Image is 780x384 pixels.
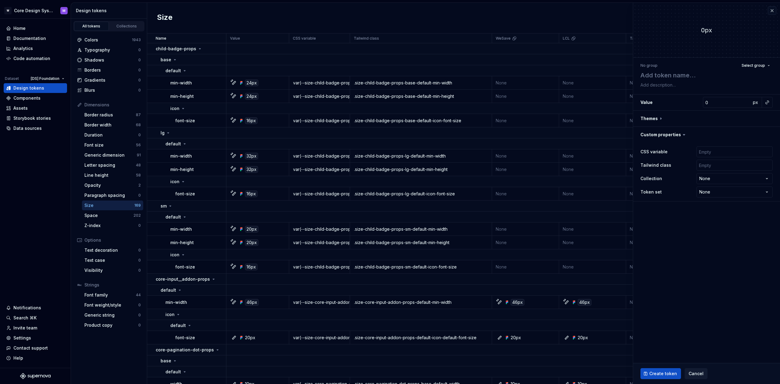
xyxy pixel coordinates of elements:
[84,292,136,298] div: Font family
[156,276,210,282] p: core-input__addon-props
[230,36,240,41] p: Value
[492,187,559,201] td: None
[165,299,187,305] p: min-width
[640,149,668,155] label: CSS variable
[170,322,186,329] p: default
[156,347,214,353] p: core-pagination-dot-props
[4,323,67,333] a: Invite team
[289,240,349,246] div: var(--size-child-badge-props-sm-default-min-height)
[626,149,693,163] td: None
[165,311,175,318] p: icon
[84,112,136,118] div: Border radius
[245,93,258,100] div: 24px
[13,105,28,111] div: Assets
[492,163,559,176] td: None
[84,222,138,229] div: Z-index
[138,193,141,198] div: 0
[245,80,258,86] div: 24px
[626,260,693,274] td: None
[82,130,143,140] a: Duration0
[138,133,141,137] div: 0
[161,358,171,364] p: base
[170,179,179,185] p: icon
[138,58,141,62] div: 0
[289,93,349,99] div: var(--size-child-badge-props-base-default-min-height)
[578,299,591,306] div: 46px
[4,93,67,103] a: Components
[82,221,143,230] a: Z-index0
[559,114,626,127] td: None
[289,299,349,305] div: var(--size-core-input-addon-props-default-min-width)
[354,36,379,41] p: Tailwind class
[626,114,693,127] td: None
[133,213,141,218] div: 202
[739,61,773,70] button: Select group
[492,90,559,103] td: None
[350,191,491,197] div: .size-child-badge-props-lg-default-icon-font-size
[4,333,67,343] a: Settings
[289,166,349,172] div: var(--size-child-badge-props-lg-default-min-height)
[84,247,138,253] div: Text decoration
[170,166,194,172] p: min-height
[75,35,143,45] a: Colors1943
[13,125,42,131] div: Data sources
[75,65,143,75] a: Borders0
[649,371,677,377] span: Create token
[84,47,138,53] div: Typography
[350,166,491,172] div: .size-child-badge-props-lg-default-min-height
[82,245,143,255] a: Text decoration0
[138,223,141,228] div: 0
[84,282,141,288] div: Strings
[84,312,138,318] div: Generic string
[156,46,196,52] p: child-badge-props
[742,63,765,68] span: Select group
[559,222,626,236] td: None
[175,118,195,124] p: font-size
[559,149,626,163] td: None
[84,257,138,263] div: Text case
[28,74,67,83] button: [DS] Foundation
[84,152,137,158] div: Generic dimension
[138,68,141,73] div: 0
[20,373,51,379] svg: Supernova Logo
[492,76,559,90] td: None
[245,299,259,306] div: 46px
[4,343,67,353] button: Contact support
[626,222,693,236] td: None
[640,162,671,168] label: Tailwind class
[626,236,693,249] td: None
[289,335,349,341] div: var(--size-core-input-addon-props-default-icon-default-font-size)
[138,88,141,93] div: 0
[559,163,626,176] td: None
[289,264,349,270] div: var(--size-child-badge-props-sm-default-icon-font-size)
[156,36,166,41] p: Name
[350,264,491,270] div: .size-child-badge-props-sm-default-icon-font-size
[630,36,662,41] p: Tailwind-rounded
[689,371,704,377] span: Cancel
[496,36,511,41] p: WeSave
[633,26,780,34] div: 0px
[82,290,143,300] a: Font family44
[578,335,588,341] div: 20px
[75,45,143,55] a: Typography0
[4,353,67,363] button: Help
[82,265,143,275] a: Visibility0
[350,93,491,99] div: .size-child-badge-props-base-default-min-height
[138,268,141,273] div: 0
[82,320,143,330] a: Product copy0
[138,313,141,318] div: 0
[84,172,136,178] div: Line height
[492,222,559,236] td: None
[82,255,143,265] a: Text case0
[136,123,141,127] div: 68
[350,335,491,341] div: .size-core-input-addon-props-default-icon-default-font-size
[84,162,136,168] div: Letter spacing
[138,48,141,52] div: 0
[13,335,31,341] div: Settings
[161,130,165,136] p: lg
[132,37,141,42] div: 1943
[13,305,41,311] div: Notifications
[640,63,658,68] div: No group
[175,264,195,270] p: font-size
[157,12,172,23] h2: Size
